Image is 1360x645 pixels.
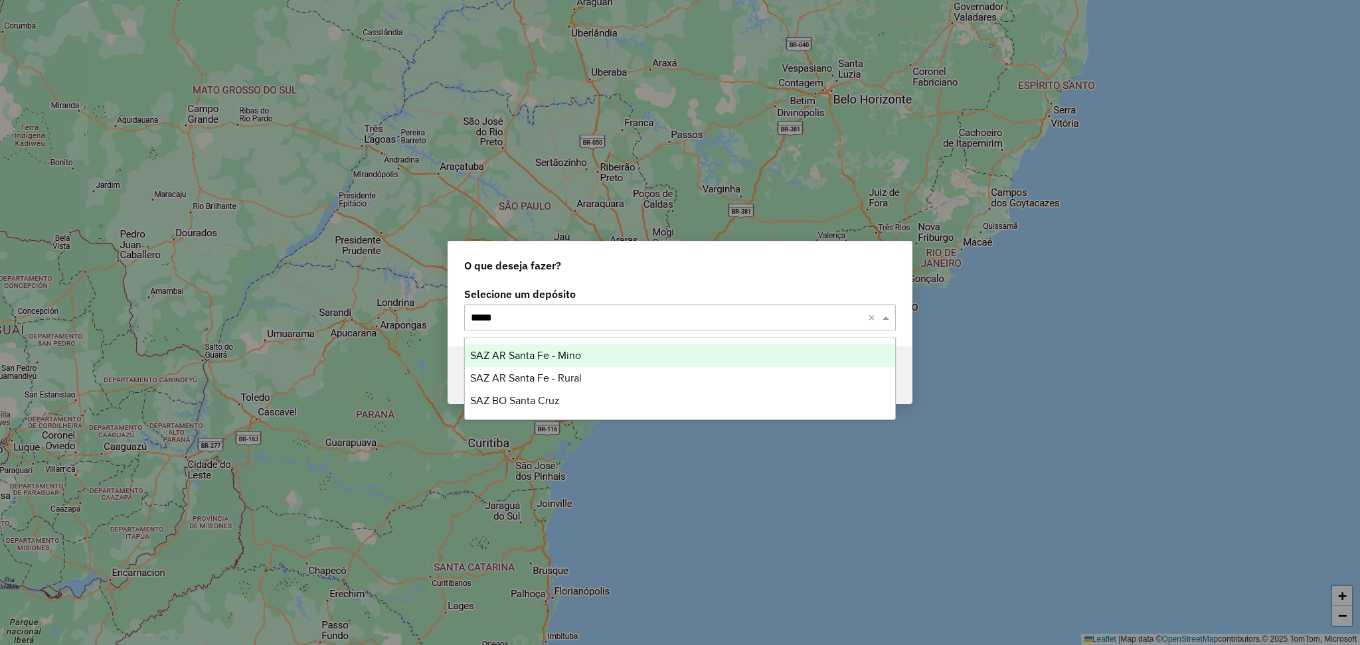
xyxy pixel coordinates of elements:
[464,286,896,302] label: Selecione um depósito
[868,309,879,325] span: Clear all
[470,395,560,406] span: SAZ BO Santa Cruz
[464,337,896,420] ng-dropdown-panel: Options list
[470,350,581,361] span: SAZ AR Santa Fe - Mino
[470,372,582,384] span: SAZ AR Santa Fe - Rural
[464,257,561,273] span: O que deseja fazer?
